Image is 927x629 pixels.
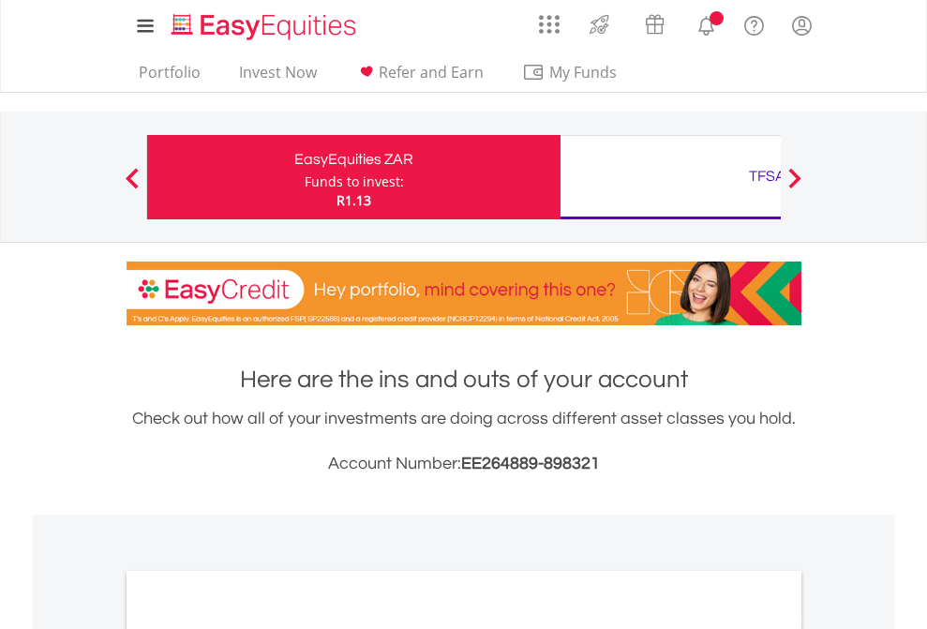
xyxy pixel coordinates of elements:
span: My Funds [522,60,645,84]
a: Portfolio [131,63,208,92]
img: thrive-v2.svg [584,9,615,39]
span: R1.13 [336,191,371,209]
h3: Account Number: [127,451,801,477]
a: Home page [164,5,364,42]
div: EasyEquities ZAR [158,146,549,172]
a: Vouchers [627,5,682,39]
a: AppsGrid [527,5,572,35]
span: Refer and Earn [379,62,484,82]
img: EasyEquities_Logo.png [168,11,364,42]
div: Check out how all of your investments are doing across different asset classes you hold. [127,406,801,477]
img: EasyCredit Promotion Banner [127,262,801,325]
img: vouchers-v2.svg [639,9,670,39]
span: EE264889-898321 [461,455,600,472]
a: Invest Now [232,63,324,92]
a: Notifications [682,5,730,42]
a: My Profile [778,5,826,46]
button: Next [776,177,814,196]
img: grid-menu-icon.svg [539,14,560,35]
div: Funds to invest: [305,172,404,191]
a: FAQ's and Support [730,5,778,42]
h1: Here are the ins and outs of your account [127,363,801,397]
button: Previous [113,177,151,196]
a: Refer and Earn [348,63,491,92]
